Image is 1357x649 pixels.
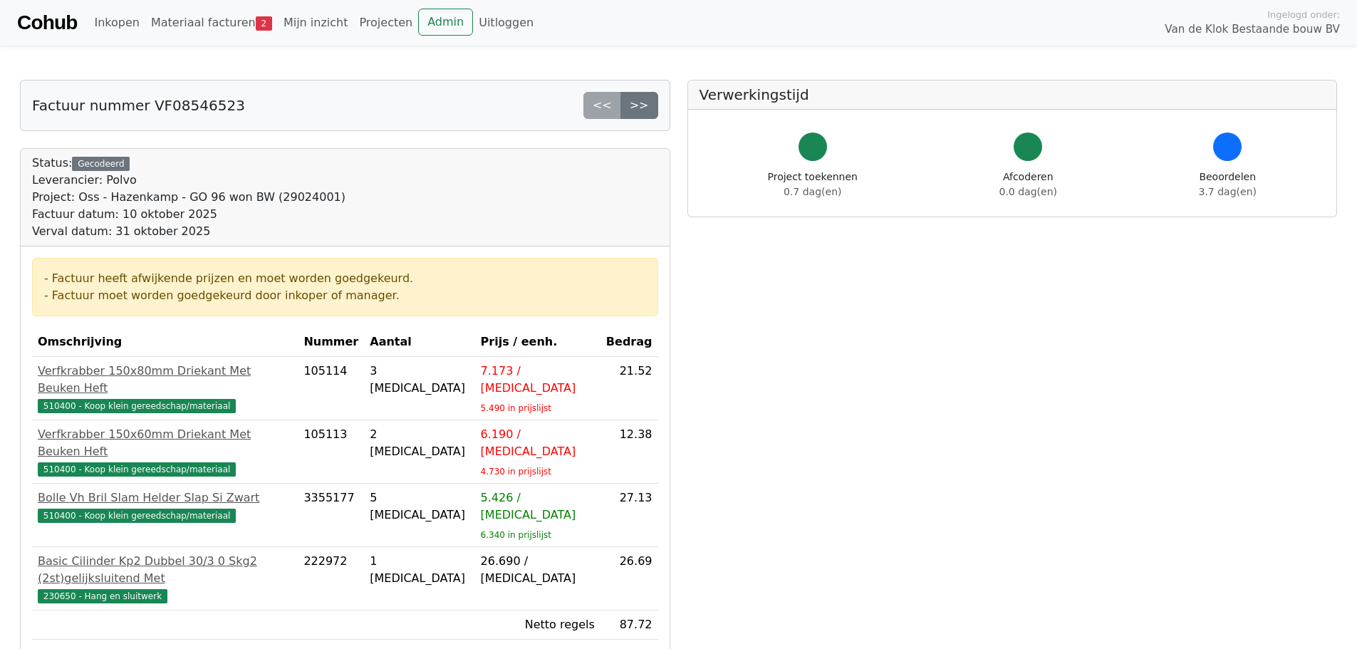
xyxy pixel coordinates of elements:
sub: 4.730 in prijslijst [481,467,551,477]
div: 26.690 / [MEDICAL_DATA] [481,553,595,587]
th: Aantal [364,328,474,357]
a: Verfkrabber 150x80mm Driekant Met Beuken Heft510400 - Koop klein gereedschap/materiaal [38,363,292,414]
td: 222972 [298,547,364,611]
div: 2 [MEDICAL_DATA] [370,426,469,460]
div: Beoordelen [1199,170,1257,199]
a: Admin [418,9,473,36]
span: 510400 - Koop klein gereedschap/materiaal [38,509,236,523]
div: 6.190 / [MEDICAL_DATA] [481,426,595,460]
div: - Factuur heeft afwijkende prijzen en moet worden goedgekeurd. [44,270,646,287]
span: Ingelogd onder: [1267,8,1340,21]
div: Afcoderen [999,170,1057,199]
td: 27.13 [600,484,658,547]
a: Inkopen [88,9,145,37]
div: 1 [MEDICAL_DATA] [370,553,469,587]
span: 3.7 dag(en) [1199,186,1257,197]
a: Cohub [17,6,77,40]
td: Netto regels [475,611,600,640]
span: 0.7 dag(en) [784,186,841,197]
div: Project toekennen [768,170,858,199]
span: 510400 - Koop klein gereedschap/materiaal [38,399,236,413]
h5: Verwerkingstijd [700,86,1326,103]
th: Prijs / eenh. [475,328,600,357]
a: Projecten [353,9,418,37]
a: Uitloggen [473,9,539,37]
h5: Factuur nummer VF08546523 [32,97,245,114]
sub: 6.340 in prijslijst [481,530,551,540]
div: 5 [MEDICAL_DATA] [370,489,469,524]
div: Status: [32,155,345,240]
span: 2 [256,16,272,31]
td: 105113 [298,420,364,484]
a: Bolle Vh Bril Slam Helder Slap Si Zwart510400 - Koop klein gereedschap/materiaal [38,489,292,524]
td: 12.38 [600,420,658,484]
th: Bedrag [600,328,658,357]
div: Leverancier: Polvo [32,172,345,189]
th: Nummer [298,328,364,357]
a: Verfkrabber 150x60mm Driekant Met Beuken Heft510400 - Koop klein gereedschap/materiaal [38,426,292,477]
th: Omschrijving [32,328,298,357]
div: Verfkrabber 150x80mm Driekant Met Beuken Heft [38,363,292,397]
td: 87.72 [600,611,658,640]
a: Materiaal facturen2 [145,9,278,37]
a: Mijn inzicht [278,9,354,37]
td: 105114 [298,357,364,420]
a: Basic Cilinder Kp2 Dubbel 30/3 0 Skg2 (2st)gelijksluitend Met230650 - Hang en sluitwerk [38,553,292,604]
span: Van de Klok Bestaande bouw BV [1165,21,1340,38]
div: Bolle Vh Bril Slam Helder Slap Si Zwart [38,489,292,507]
div: Project: Oss - Hazenkamp - GO 96 won BW (29024001) [32,189,345,206]
td: 3355177 [298,484,364,547]
div: 5.426 / [MEDICAL_DATA] [481,489,595,524]
div: 3 [MEDICAL_DATA] [370,363,469,397]
span: 230650 - Hang en sluitwerk [38,589,167,603]
span: 510400 - Koop klein gereedschap/materiaal [38,462,236,477]
td: 21.52 [600,357,658,420]
div: Verfkrabber 150x60mm Driekant Met Beuken Heft [38,426,292,460]
div: - Factuur moet worden goedgekeurd door inkoper of manager. [44,287,646,304]
div: Basic Cilinder Kp2 Dubbel 30/3 0 Skg2 (2st)gelijksluitend Met [38,553,292,587]
td: 26.69 [600,547,658,611]
div: 7.173 / [MEDICAL_DATA] [481,363,595,397]
span: 0.0 dag(en) [999,186,1057,197]
div: Gecodeerd [72,157,130,171]
a: >> [620,92,658,119]
div: Factuur datum: 10 oktober 2025 [32,206,345,223]
div: Verval datum: 31 oktober 2025 [32,223,345,240]
sub: 5.490 in prijslijst [481,403,551,413]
